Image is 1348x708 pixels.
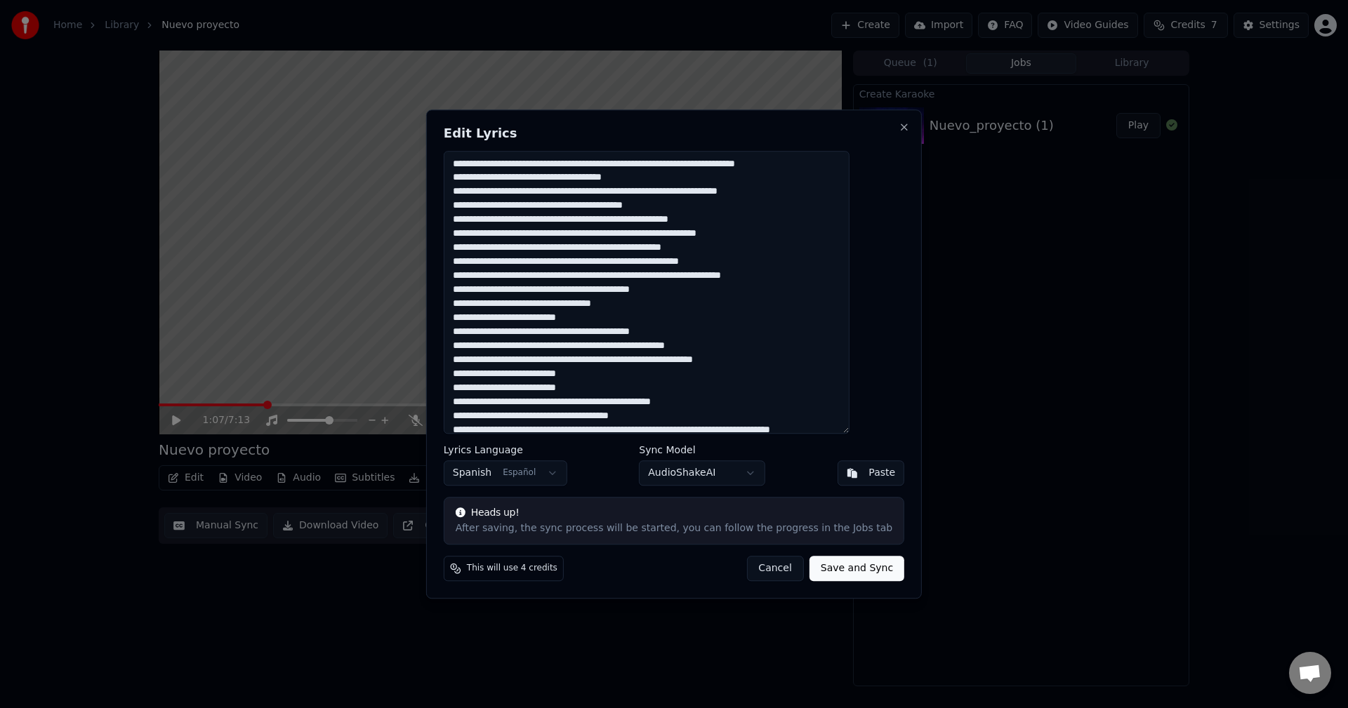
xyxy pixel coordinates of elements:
button: Cancel [746,556,803,581]
label: Sync Model [639,445,765,455]
div: After saving, the sync process will be started, you can follow the progress in the Jobs tab [456,521,892,535]
span: This will use 4 credits [467,563,557,574]
div: Heads up! [456,506,892,520]
h2: Edit Lyrics [444,127,904,140]
label: Lyrics Language [444,445,567,455]
div: Paste [868,466,895,480]
button: Save and Sync [810,556,904,581]
button: Paste [837,460,904,486]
